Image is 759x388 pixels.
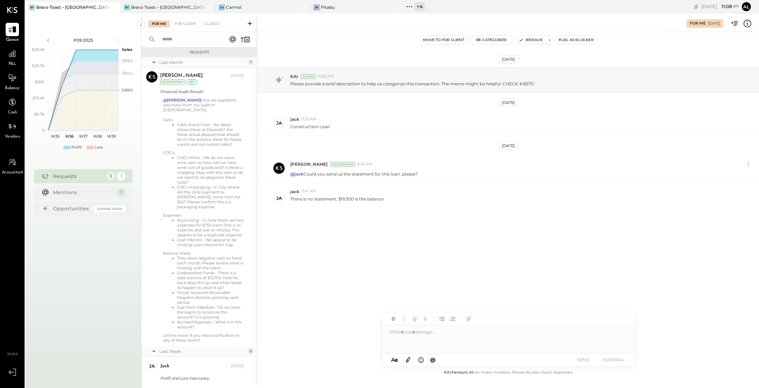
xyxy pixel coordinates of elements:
[421,314,430,323] button: Strikethrough
[159,59,246,65] div: Last Month
[117,188,125,197] div: 1
[117,172,125,180] div: 1
[51,134,59,139] text: W35
[499,142,518,150] div: [DATE]
[177,290,244,305] li: House Accounts Receivable - Negative Balance growing each period.
[693,3,700,10] div: copy link
[107,134,116,139] text: W39
[163,117,244,122] div: Sales
[65,134,73,139] text: W36
[0,96,24,116] a: Cash
[124,4,130,11] div: BT
[93,134,102,139] text: W38
[301,117,317,122] span: 11:33 AM
[0,23,24,43] a: Queue
[219,4,225,11] div: Ca
[226,4,241,10] div: Carmel
[177,305,244,320] li: Due from UberEats - Do we have the logins to reconcile this account? It is growing.
[248,59,253,65] div: 1
[276,195,282,202] div: ja
[428,355,438,364] button: @
[448,314,457,323] button: Ordered List
[177,256,244,270] li: They show negative cash on hand each month. Please review what is missing with the client.
[53,189,113,196] div: Mentions
[290,124,330,130] p: Construction Loan
[29,4,35,11] div: BT
[357,162,372,167] span: 8:45 AM
[410,314,419,323] button: Underline
[122,88,134,93] text: COGS
[290,196,384,208] p: There is no statement. $19,500 is the balance
[0,47,24,67] a: P&L
[177,320,244,329] li: Accrued Expenses - What is in this account?
[122,58,133,63] text: OPEX
[470,36,513,44] button: Re-Categorize
[290,189,299,195] span: jack
[395,356,398,363] span: a
[79,134,87,139] text: W37
[389,356,400,364] button: Aa
[430,356,436,363] span: @
[600,355,628,364] button: INTERNAL
[36,4,110,10] div: Bravo Toast – [GEOGRAPHIC_DATA]
[160,363,169,370] div: jack
[145,50,254,55] div: Requests
[2,170,23,176] span: Accountant
[499,98,518,107] div: [DATE]
[276,120,282,126] div: ja
[95,145,103,150] div: Loss
[464,314,473,323] button: Add URL
[437,314,446,323] button: Unordered List
[163,333,244,343] div: Let me know if you need clarification on any of these items?
[313,4,320,11] div: Pi
[231,363,244,369] div: [DATE]
[159,348,246,354] div: Last Week
[32,63,45,68] text: $26.7K
[53,205,90,212] div: Opportunities
[163,251,244,256] div: Balance Sheet
[0,71,24,92] a: Balance
[53,37,113,43] div: P09 2025
[171,20,200,27] div: For Client
[0,120,24,140] a: Vendors
[248,348,253,354] div: 2
[708,21,720,26] div: [DATE]
[499,55,518,64] div: [DATE]
[177,270,244,290] li: Undeposited Funds - There is a stale balance of $12,702. How far back does this go and what needs...
[201,20,223,27] div: Closed
[8,110,17,116] span: Cash
[35,79,45,84] text: $20K
[163,98,201,103] strong: @[PERSON_NAME]
[33,96,45,100] text: $13.4K
[701,3,739,10] div: [DATE]
[556,36,596,44] button: Flag as Blocker
[187,79,197,85] div: int
[290,73,298,79] span: KAI
[160,72,203,79] div: [PERSON_NAME]
[122,87,132,92] text: Labor
[149,363,155,369] div: ja
[177,237,244,247] li: Loan Interest - We appear to be missing Loan Interest for July.
[420,36,467,44] button: Move to for client
[5,134,20,140] span: Vendors
[741,1,752,12] button: Al
[290,171,418,177] p: Could you send us the statement for this loan, please?
[163,213,244,218] div: Expenses
[148,20,170,27] div: For Me
[6,37,19,43] span: Queue
[42,128,45,133] text: 0
[330,162,355,167] div: Accountant
[122,71,134,75] text: Occu...
[290,116,299,122] span: jack
[177,155,244,185] li: COG's Wine - We do not show wine sales so how can we have wine cost of goods sold? Is there a map...
[516,36,545,44] button: Resolve
[290,171,304,177] strong: @jack
[71,145,82,150] div: Profit
[389,314,398,323] button: Bold
[177,185,244,209] li: COG's Packaging - In July where did the Zelle payment to [PERSON_NAME] come from for $20? Please ...
[122,47,132,52] text: Sales
[301,74,316,79] div: System
[163,150,244,155] div: COG's
[34,112,45,117] text: $6.7K
[94,205,125,212] div: Coming Soon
